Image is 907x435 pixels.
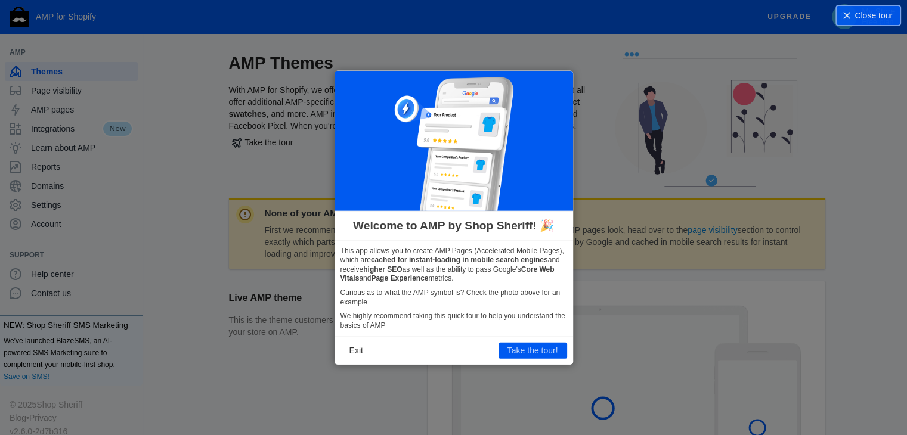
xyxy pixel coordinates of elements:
button: Take the tour! [499,343,567,358]
b: higher SEO [363,265,402,274]
p: This app allows you to create AMP Pages (Accelerated Mobile Pages), which are and receive as well... [340,246,567,283]
button: Exit [340,343,372,358]
span: Welcome to AMP by Shop Sheriff! 🎉 [353,217,554,234]
p: Curious as to what the AMP symbol is? Check the photo above for an example [340,288,567,307]
img: phone-google_300x337.png [394,77,513,211]
span: Close tour [855,10,893,21]
b: Core Web Vitals [340,265,555,283]
p: We highly recommend taking this quick tour to help you understand the basics of AMP [340,312,567,330]
b: cached for instant-loading in mobile search engines [371,256,548,264]
b: Page Experience [371,274,428,282]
